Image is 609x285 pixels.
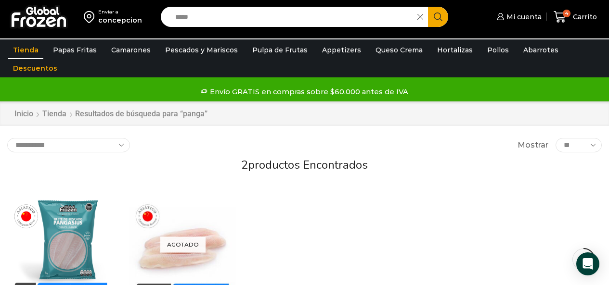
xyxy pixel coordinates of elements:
a: Hortalizas [432,41,478,59]
a: Inicio [14,109,34,120]
select: Pedido de la tienda [7,138,130,152]
a: Mi cuenta [494,7,542,26]
a: Descuentos [8,59,62,77]
span: 4 [563,10,570,17]
a: Pescados y Mariscos [160,41,243,59]
p: Agotado [160,236,206,252]
span: Mostrar [518,140,548,151]
button: Search button [428,7,448,27]
span: productos encontrados [248,157,368,173]
span: Carrito [570,12,597,22]
div: concepcion [98,15,142,25]
span: 2 [241,157,248,173]
a: 4 Carrito [551,6,599,28]
a: Tienda [8,41,43,59]
a: Papas Fritas [48,41,102,59]
a: Camarones [106,41,155,59]
nav: Breadcrumb [14,109,207,120]
a: Tienda [42,109,67,120]
span: Mi cuenta [504,12,542,22]
div: Open Intercom Messenger [576,252,599,275]
h1: Resultados de búsqueda para “panga” [75,109,207,118]
a: Pollos [482,41,514,59]
a: Queso Crema [371,41,428,59]
a: Appetizers [317,41,366,59]
div: Enviar a [98,9,142,15]
a: Pulpa de Frutas [247,41,312,59]
a: Abarrotes [518,41,563,59]
img: address-field-icon.svg [84,9,98,25]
